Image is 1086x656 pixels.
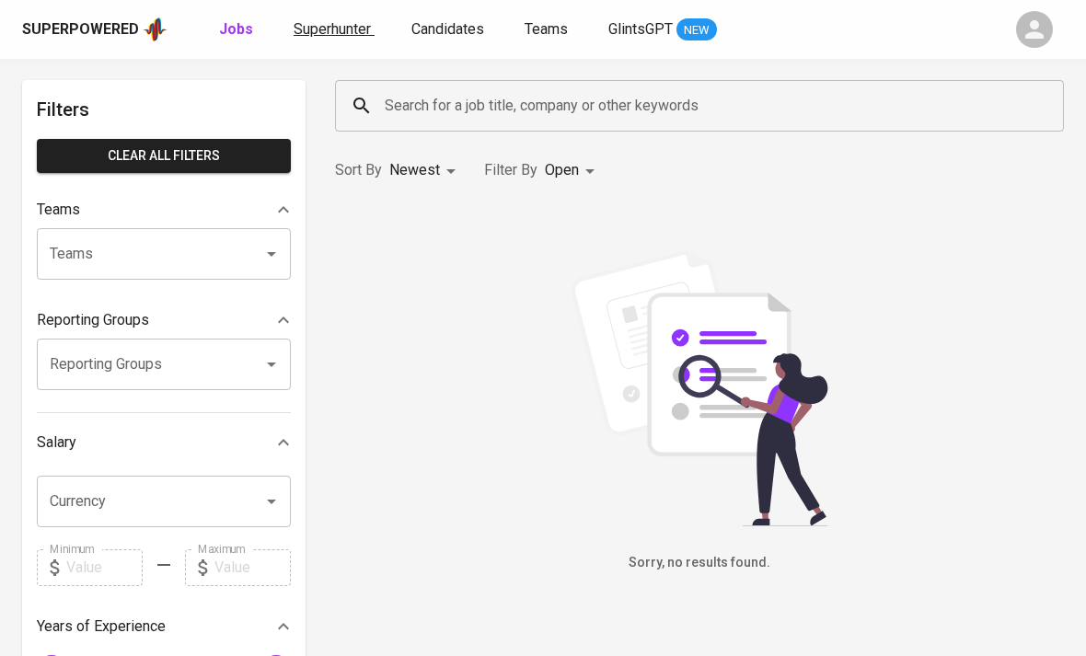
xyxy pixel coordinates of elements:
div: Newest [389,154,462,188]
p: Reporting Groups [37,309,149,331]
a: Teams [525,18,572,41]
div: Superpowered [22,19,139,40]
p: Filter By [484,159,537,181]
span: GlintsGPT [608,20,673,38]
button: Open [259,241,284,267]
a: GlintsGPT NEW [608,18,717,41]
span: Open [545,161,579,178]
a: Superhunter [294,18,375,41]
span: Candidates [411,20,484,38]
span: Teams [525,20,568,38]
a: Candidates [411,18,488,41]
div: Teams [37,191,291,228]
button: Open [259,489,284,514]
p: Sort By [335,159,382,181]
h6: Sorry, no results found. [335,553,1064,573]
input: Value [66,549,143,586]
div: Salary [37,424,291,461]
a: Superpoweredapp logo [22,16,168,43]
div: Reporting Groups [37,302,291,339]
input: Value [214,549,291,586]
p: Newest [389,159,440,181]
button: Open [259,351,284,377]
b: Jobs [219,20,253,38]
a: Jobs [219,18,257,41]
div: Years of Experience [37,608,291,645]
button: Clear All filters [37,139,291,173]
div: Open [545,154,601,188]
img: file_searching.svg [561,250,838,526]
h6: Filters [37,95,291,124]
span: Clear All filters [52,144,276,167]
p: Salary [37,432,76,454]
span: NEW [676,21,717,40]
p: Years of Experience [37,616,166,638]
p: Teams [37,199,80,221]
span: Superhunter [294,20,371,38]
img: app logo [143,16,168,43]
